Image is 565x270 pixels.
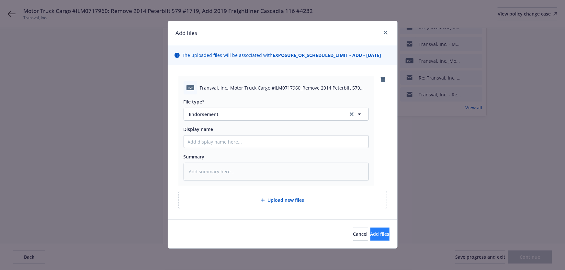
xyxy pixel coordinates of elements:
span: Upload new files [267,197,304,203]
button: Endorsementclear selection [184,108,369,121]
span: Summary [184,154,205,160]
span: Add files [370,231,390,237]
a: remove [379,76,387,83]
span: File type* [184,99,205,105]
button: Add files [370,228,390,241]
h1: Add files [176,29,198,37]
strong: EXPOSURE_OR_SCHEDULED_LIMIT - ADD - [DATE] [273,52,381,58]
span: Cancel [353,231,368,237]
button: Cancel [353,228,368,241]
a: close [382,29,390,37]
div: Upload new files [178,191,387,209]
span: The uploaded files will be associated with [182,52,381,59]
span: Display name [184,126,213,132]
span: Endorsement [189,111,339,118]
input: Add display name here... [184,135,368,148]
span: Transval, Inc._Motor Truck Cargo #ILM0717960_Remove 2014 Peterbilt 579 #1719, Add 2019 Freightlin... [200,84,369,91]
span: PDF [186,85,194,90]
a: clear selection [348,110,356,118]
